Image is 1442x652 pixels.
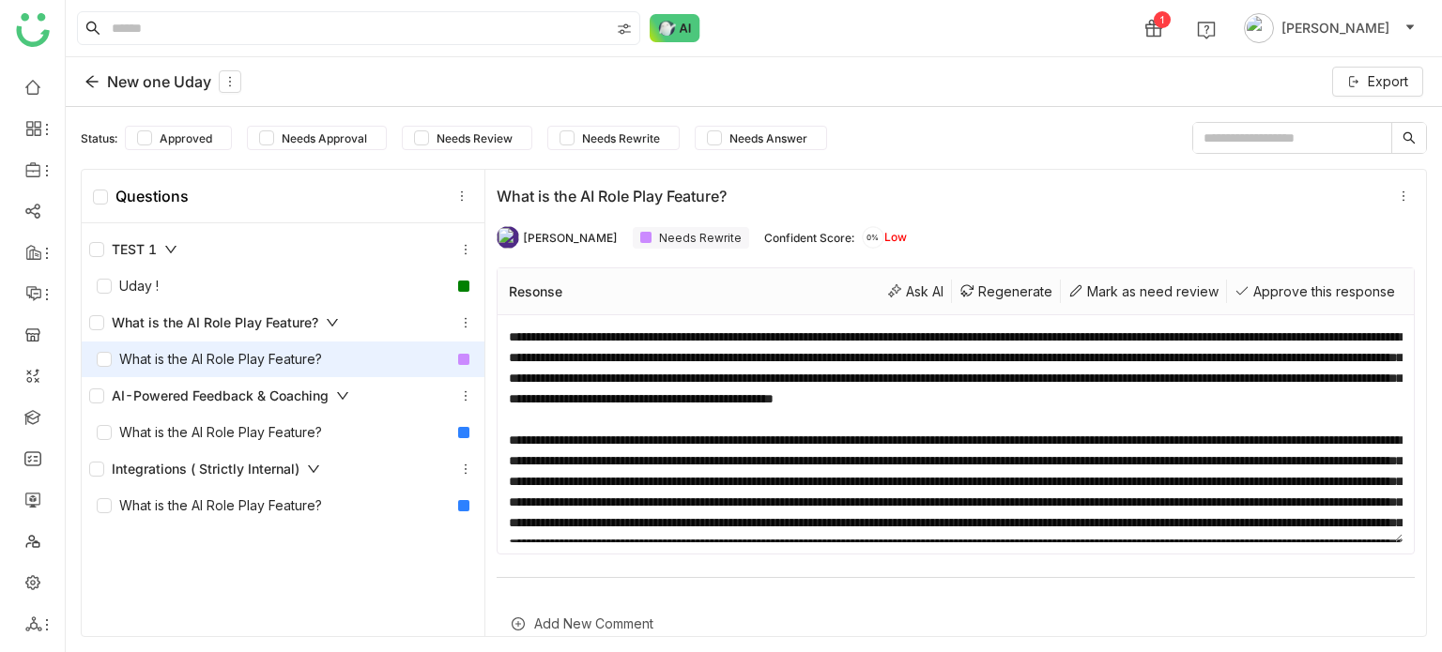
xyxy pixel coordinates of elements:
[1332,67,1423,97] button: Export
[89,312,339,333] div: What is the AI Role Play Feature?
[497,226,519,249] img: 684a9b6bde261c4b36a3d2e3
[81,131,117,145] div: Status:
[952,280,1061,303] div: Regenerate
[1061,280,1227,303] div: Mark as need review
[97,422,322,443] div: What is the AI Role Play Feature?
[1244,13,1274,43] img: avatar
[89,386,349,406] div: AI-Powered Feedback & Coaching
[497,600,1415,646] div: Add New Comment
[82,304,484,341] div: What is the AI Role Play Feature?
[1154,11,1171,28] div: 1
[16,13,50,47] img: logo
[509,283,562,299] div: Resonse
[84,70,241,93] div: New one Uday
[93,187,189,205] div: Questions
[1368,71,1408,92] span: Export
[1197,21,1216,39] img: help.svg
[764,231,854,245] div: Confident Score:
[82,377,484,415] div: AI-Powered Feedback & Coaching
[722,131,815,145] span: Needs Answer
[862,234,884,241] span: 0%
[1281,18,1389,38] span: [PERSON_NAME]
[862,226,907,249] div: Low
[497,187,1385,205] div: What is the AI Role Play Feature?
[1227,280,1403,303] div: Approve this response
[880,280,952,303] div: Ask AI
[97,349,322,370] div: What is the AI Role Play Feature?
[82,231,484,268] div: TEST 1
[274,131,375,145] span: Needs Approval
[575,131,667,145] span: Needs Rewrite
[82,450,484,488] div: Integrations ( Strictly Internal)
[152,131,220,145] span: Approved
[650,14,700,42] img: ask-buddy-normal.svg
[1240,13,1419,43] button: [PERSON_NAME]
[89,459,320,479] div: Integrations ( Strictly Internal)
[523,231,618,245] div: [PERSON_NAME]
[429,131,520,145] span: Needs Review
[97,495,322,516] div: What is the AI Role Play Feature?
[97,276,159,296] div: Uday !
[633,227,749,249] div: Needs Rewrite
[617,22,632,37] img: search-type.svg
[89,239,177,260] div: TEST 1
